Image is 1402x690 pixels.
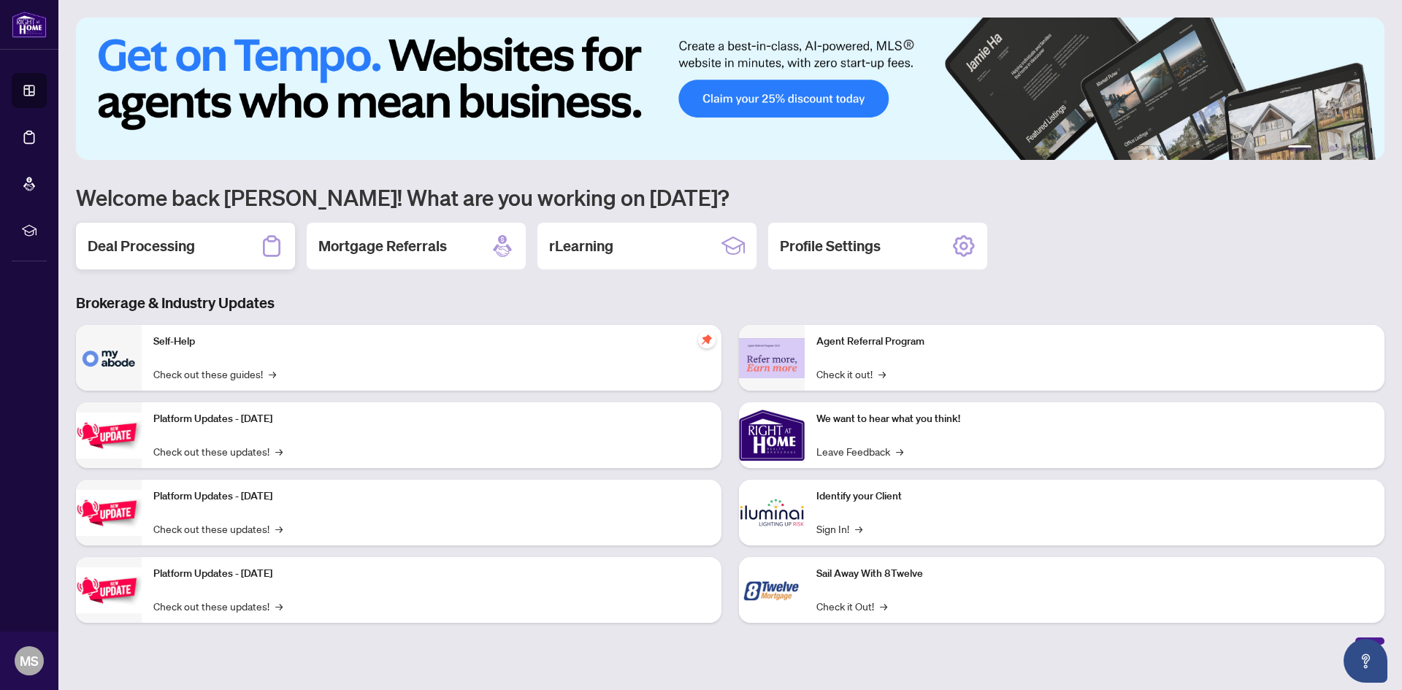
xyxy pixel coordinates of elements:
[20,651,39,671] span: MS
[1364,145,1370,151] button: 6
[269,366,276,382] span: →
[12,11,47,38] img: logo
[153,443,283,459] a: Check out these updates!→
[318,236,447,256] h2: Mortgage Referrals
[816,334,1373,350] p: Agent Referral Program
[76,567,142,613] img: Platform Updates - June 23, 2025
[275,521,283,537] span: →
[76,413,142,459] img: Platform Updates - July 21, 2025
[816,521,862,537] a: Sign In!→
[816,566,1373,582] p: Sail Away With 8Twelve
[1317,145,1323,151] button: 2
[780,236,881,256] h2: Profile Settings
[76,18,1384,160] img: Slide 0
[1341,145,1347,151] button: 4
[549,236,613,256] h2: rLearning
[153,598,283,614] a: Check out these updates!→
[880,598,887,614] span: →
[153,334,710,350] p: Self-Help
[896,443,903,459] span: →
[1288,145,1311,151] button: 1
[153,566,710,582] p: Platform Updates - [DATE]
[878,366,886,382] span: →
[153,488,710,505] p: Platform Updates - [DATE]
[88,236,195,256] h2: Deal Processing
[855,521,862,537] span: →
[816,411,1373,427] p: We want to hear what you think!
[153,411,710,427] p: Platform Updates - [DATE]
[739,557,805,623] img: Sail Away With 8Twelve
[739,480,805,545] img: Identify your Client
[76,293,1384,313] h3: Brokerage & Industry Updates
[816,598,887,614] a: Check it Out!→
[698,331,716,348] span: pushpin
[76,490,142,536] img: Platform Updates - July 8, 2025
[275,443,283,459] span: →
[1344,639,1387,683] button: Open asap
[153,521,283,537] a: Check out these updates!→
[76,325,142,391] img: Self-Help
[816,443,903,459] a: Leave Feedback→
[816,488,1373,505] p: Identify your Client
[275,598,283,614] span: →
[816,366,886,382] a: Check it out!→
[1352,145,1358,151] button: 5
[1329,145,1335,151] button: 3
[739,338,805,378] img: Agent Referral Program
[739,402,805,468] img: We want to hear what you think!
[76,183,1384,211] h1: Welcome back [PERSON_NAME]! What are you working on [DATE]?
[153,366,276,382] a: Check out these guides!→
